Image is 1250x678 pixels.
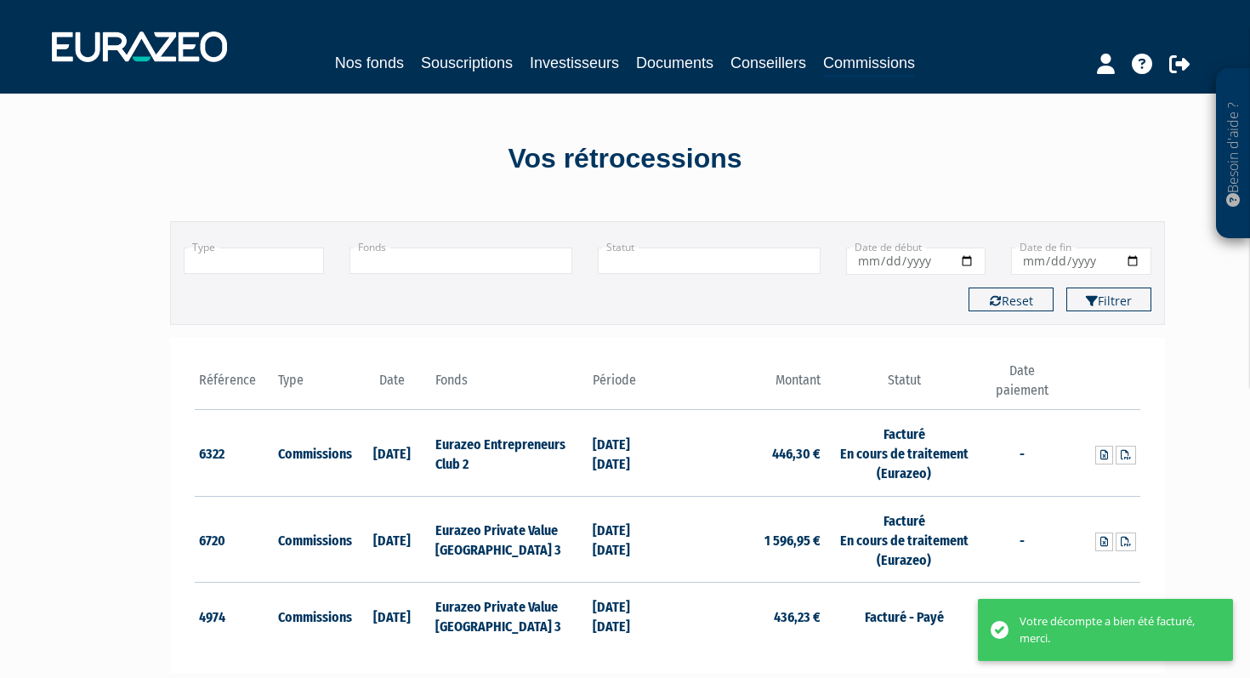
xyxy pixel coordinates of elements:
[668,410,825,497] td: 446,30 €
[983,583,1062,649] td: [DATE]
[431,410,588,497] td: Eurazeo Entrepreneurs Club 2
[588,410,668,497] td: [DATE] [DATE]
[352,496,431,583] td: [DATE]
[668,496,825,583] td: 1 596,95 €
[969,288,1054,311] button: Reset
[588,496,668,583] td: [DATE] [DATE]
[636,51,713,75] a: Documents
[274,583,353,649] td: Commissions
[825,583,982,649] td: Facturé - Payé
[421,51,513,75] a: Souscriptions
[195,362,274,410] th: Référence
[730,51,806,75] a: Conseillers
[431,362,588,410] th: Fonds
[140,140,1110,179] div: Vos rétrocessions
[274,496,353,583] td: Commissions
[588,362,668,410] th: Période
[983,362,1062,410] th: Date paiement
[983,410,1062,497] td: -
[823,51,915,77] a: Commissions
[825,362,982,410] th: Statut
[530,51,619,75] a: Investisseurs
[274,362,353,410] th: Type
[1066,288,1151,311] button: Filtrer
[352,410,431,497] td: [DATE]
[352,583,431,649] td: [DATE]
[52,31,227,62] img: 1732889491-logotype_eurazeo_blanc_rvb.png
[195,583,274,649] td: 4974
[825,496,982,583] td: Facturé En cours de traitement (Eurazeo)
[1020,613,1207,647] div: Votre décompte a bien été facturé, merci.
[195,410,274,497] td: 6322
[668,583,825,649] td: 436,23 €
[588,583,668,649] td: [DATE] [DATE]
[431,583,588,649] td: Eurazeo Private Value [GEOGRAPHIC_DATA] 3
[274,410,353,497] td: Commissions
[352,362,431,410] th: Date
[195,496,274,583] td: 6720
[825,410,982,497] td: Facturé En cours de traitement (Eurazeo)
[431,496,588,583] td: Eurazeo Private Value [GEOGRAPHIC_DATA] 3
[335,51,404,75] a: Nos fonds
[983,496,1062,583] td: -
[1224,77,1243,231] p: Besoin d'aide ?
[668,362,825,410] th: Montant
